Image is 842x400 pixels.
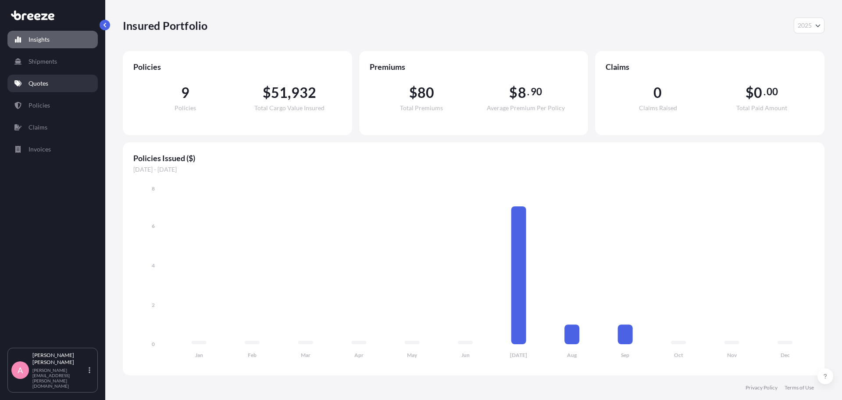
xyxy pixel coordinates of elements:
[271,86,288,100] span: 51
[531,88,542,95] span: 90
[798,21,812,30] span: 2025
[29,123,47,132] p: Claims
[746,86,754,100] span: $
[400,105,443,111] span: Total Premiums
[32,368,87,389] p: [PERSON_NAME][EMAIL_ADDRESS][PERSON_NAME][DOMAIN_NAME]
[7,75,98,92] a: Quotes
[518,86,526,100] span: 8
[29,57,57,66] p: Shipments
[764,88,766,95] span: .
[152,185,155,192] tspan: 8
[7,53,98,70] a: Shipments
[509,86,517,100] span: $
[32,352,87,366] p: [PERSON_NAME] [PERSON_NAME]
[487,105,565,111] span: Average Premium Per Policy
[461,352,470,358] tspan: Jun
[354,352,364,358] tspan: Apr
[727,352,737,358] tspan: Nov
[510,352,527,358] tspan: [DATE]
[288,86,291,100] span: ,
[736,105,787,111] span: Total Paid Amount
[29,35,50,44] p: Insights
[152,302,155,308] tspan: 2
[29,101,50,110] p: Policies
[7,97,98,114] a: Policies
[133,153,814,163] span: Policies Issued ($)
[785,384,814,391] a: Terms of Use
[18,366,23,375] span: A
[674,352,683,358] tspan: Oct
[133,165,814,174] span: [DATE] - [DATE]
[152,223,155,229] tspan: 6
[409,86,417,100] span: $
[407,352,417,358] tspan: May
[417,86,434,100] span: 80
[195,352,203,358] tspan: Jan
[7,31,98,48] a: Insights
[152,262,155,269] tspan: 4
[653,86,662,100] span: 0
[794,18,824,33] button: Year Selector
[29,145,51,154] p: Invoices
[767,88,778,95] span: 00
[29,79,48,88] p: Quotes
[781,352,790,358] tspan: Dec
[181,86,189,100] span: 9
[639,105,677,111] span: Claims Raised
[746,384,778,391] a: Privacy Policy
[370,61,578,72] span: Premiums
[123,18,207,32] p: Insured Portfolio
[606,61,814,72] span: Claims
[152,341,155,347] tspan: 0
[7,141,98,158] a: Invoices
[567,352,577,358] tspan: Aug
[175,105,196,111] span: Policies
[263,86,271,100] span: $
[291,86,317,100] span: 932
[254,105,325,111] span: Total Cargo Value Insured
[7,119,98,136] a: Claims
[527,88,529,95] span: .
[248,352,257,358] tspan: Feb
[754,86,762,100] span: 0
[621,352,629,358] tspan: Sep
[301,352,310,358] tspan: Mar
[133,61,342,72] span: Policies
